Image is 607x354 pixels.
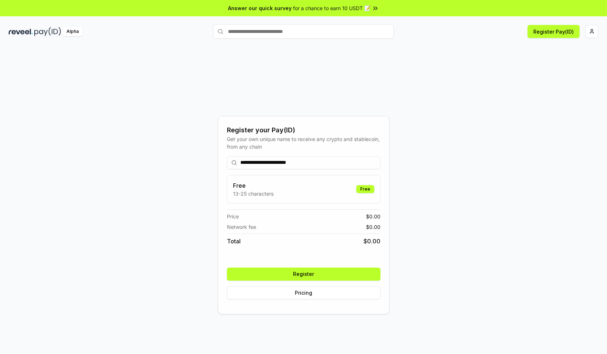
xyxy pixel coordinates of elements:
div: Get your own unique name to receive any crypto and stablecoin, from any chain [227,135,380,150]
img: pay_id [34,27,61,36]
button: Register [227,268,380,281]
span: for a chance to earn 10 USDT 📝 [293,4,370,12]
span: Price [227,213,239,220]
button: Register Pay(ID) [528,25,580,38]
h3: Free [233,181,274,190]
div: Alpha [63,27,83,36]
div: Register your Pay(ID) [227,125,380,135]
button: Pricing [227,286,380,299]
div: Free [356,185,374,193]
span: $ 0.00 [366,223,380,231]
span: Answer our quick survey [228,4,292,12]
p: 13-25 characters [233,190,274,197]
span: $ 0.00 [363,237,380,246]
span: Network fee [227,223,256,231]
span: $ 0.00 [366,213,380,220]
img: reveel_dark [9,27,33,36]
span: Total [227,237,241,246]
